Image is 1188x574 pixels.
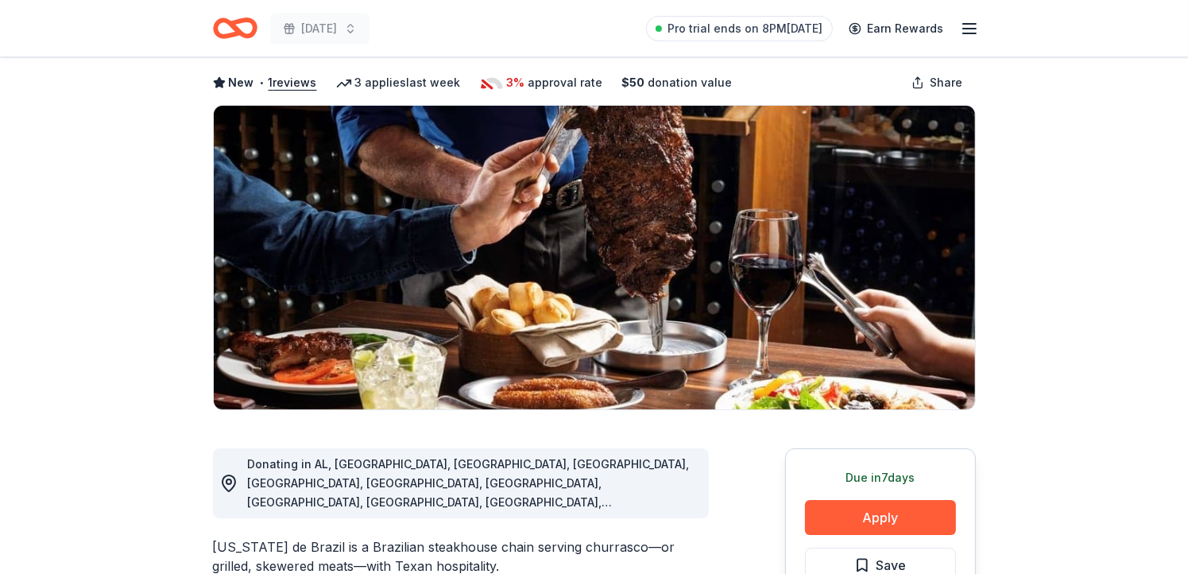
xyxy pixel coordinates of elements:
[270,13,370,45] button: [DATE]
[668,19,823,38] span: Pro trial ends on 8PM[DATE]
[229,73,254,92] span: New
[622,73,645,92] span: $ 50
[646,16,833,41] a: Pro trial ends on 8PM[DATE]
[213,10,257,47] a: Home
[931,73,963,92] span: Share
[336,73,461,92] div: 3 applies last week
[899,67,976,99] button: Share
[648,73,733,92] span: donation value
[839,14,954,43] a: Earn Rewards
[805,468,956,487] div: Due in 7 days
[507,73,525,92] span: 3%
[269,73,317,92] button: 1reviews
[214,106,975,409] img: Image for Texas de Brazil
[528,73,603,92] span: approval rate
[805,500,956,535] button: Apply
[302,19,338,38] span: [DATE]
[258,76,264,89] span: •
